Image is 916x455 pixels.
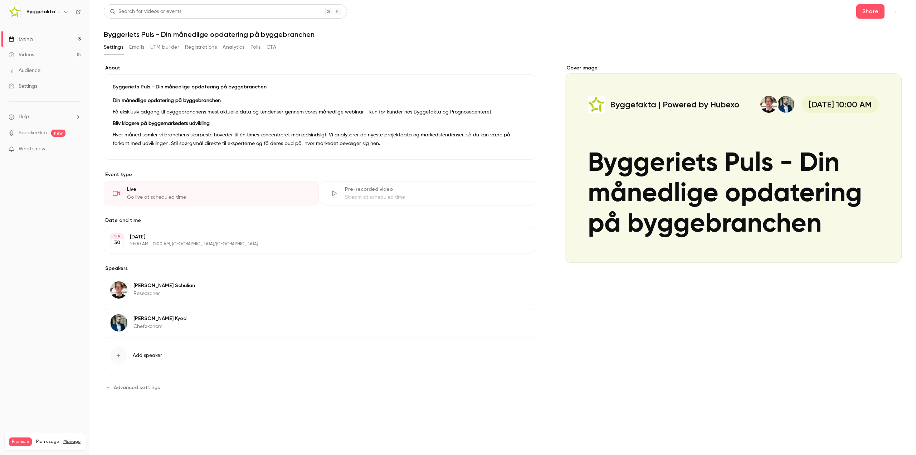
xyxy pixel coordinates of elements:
[267,42,276,53] button: CTA
[110,8,181,15] div: Search for videos or events
[223,42,245,53] button: Analytics
[250,42,261,53] button: Polls
[113,131,527,148] p: Hver måned samler vi branchens skarpeste hoveder til én times koncentreret markedsindsigt. Vi ana...
[113,98,221,103] strong: Din månedlige opdatering på byggebranchen
[133,352,162,359] span: Add speaker
[36,439,59,445] span: Plan usage
[104,171,536,178] p: Event type
[322,181,537,205] div: Pre-recorded videoStream at scheduled time
[63,439,81,445] a: Manage
[9,67,40,74] div: Audience
[104,382,536,393] section: Advanced settings
[565,64,902,263] section: Cover image
[113,108,527,116] p: Få eksklusiv adgang til byggebranchens mest aktuelle data og tendenser gennem vores månedlige web...
[19,145,45,153] span: What's new
[104,64,536,72] label: About
[26,8,60,15] h6: Byggefakta | Powered by Hubexo
[110,281,127,299] img: Rasmus Schulian
[127,186,310,193] div: Live
[19,129,47,137] a: SpeakerHub
[130,241,498,247] p: 10:00 AM - 11:00 AM, [GEOGRAPHIC_DATA]/[GEOGRAPHIC_DATA]
[104,217,536,224] label: Date and time
[110,314,127,331] img: Martin Kyed
[104,308,536,338] div: Martin Kyed[PERSON_NAME] KyedCheføkonom
[127,194,310,201] div: Go live at scheduled time
[114,384,160,391] span: Advanced settings
[104,265,536,272] label: Speakers
[113,121,210,126] strong: Bliv klogere på byggemarkedets udvikling
[345,186,528,193] div: Pre-recorded video
[9,113,81,121] li: help-dropdown-opener
[345,194,528,201] div: Stream at scheduled time
[9,51,34,58] div: Videos
[133,315,186,322] p: [PERSON_NAME] Kyed
[113,83,527,91] p: Byggeriets Puls - Din månedlige opdatering på byggebranchen
[104,382,164,393] button: Advanced settings
[104,341,536,370] button: Add speaker
[111,234,123,239] div: SEP
[133,290,195,297] p: Researcher
[104,275,536,305] div: Rasmus Schulian[PERSON_NAME] SchulianResearcher
[9,437,32,446] span: Premium
[114,239,120,246] p: 30
[9,83,37,90] div: Settings
[185,42,217,53] button: Registrations
[104,42,123,53] button: Settings
[130,233,498,241] p: [DATE]
[19,113,29,121] span: Help
[856,4,885,19] button: Share
[565,64,902,72] label: Cover image
[51,130,65,137] span: new
[133,282,195,289] p: [PERSON_NAME] Schulian
[9,6,20,18] img: Byggefakta | Powered by Hubexo
[150,42,179,53] button: UTM builder
[133,323,186,330] p: Cheføkonom
[104,30,902,39] h1: Byggeriets Puls - Din månedlige opdatering på byggebranchen
[129,42,144,53] button: Emails
[104,181,319,205] div: LiveGo live at scheduled time
[9,35,33,43] div: Events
